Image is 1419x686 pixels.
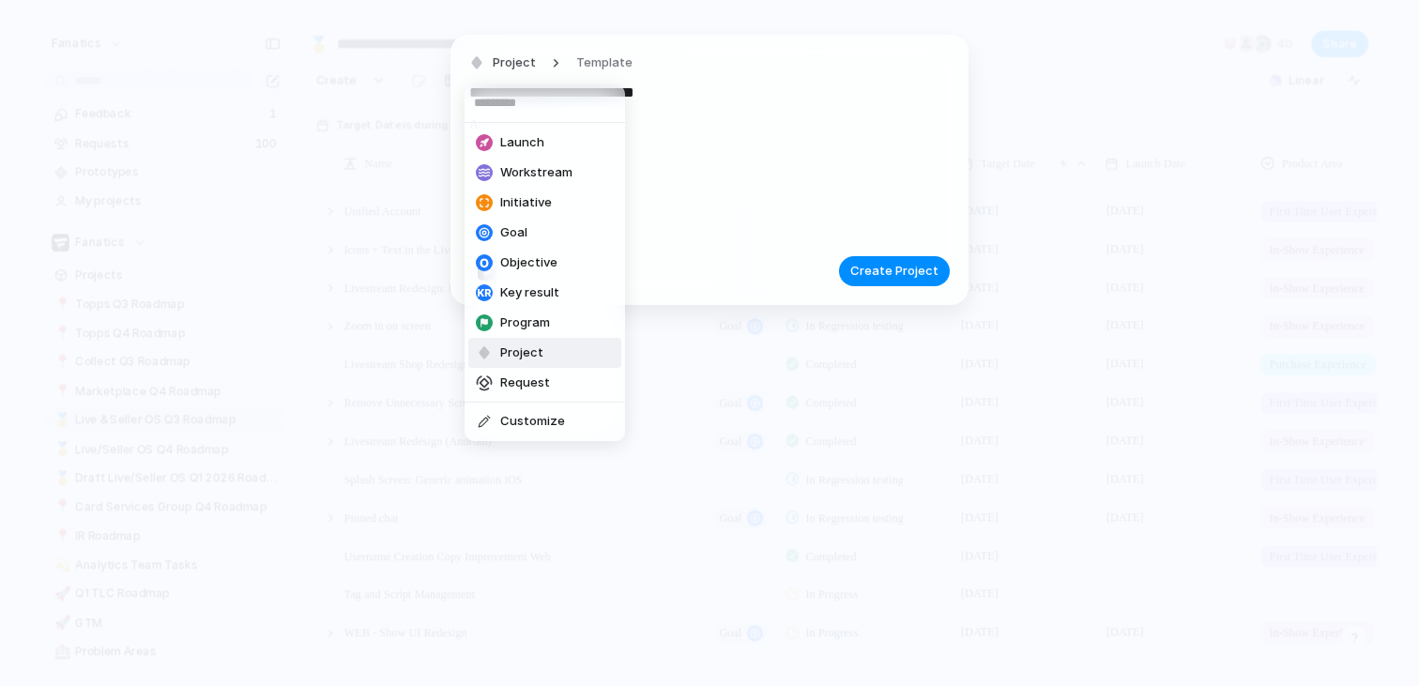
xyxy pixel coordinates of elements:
[500,343,543,362] span: Project
[500,253,557,272] span: Objective
[500,373,550,392] span: Request
[500,163,572,182] span: Workstream
[500,193,552,212] span: Initiative
[500,223,527,242] span: Goal
[500,412,565,431] span: Customize
[500,133,544,152] span: Launch
[500,313,550,332] span: Program
[500,283,559,302] span: Key result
